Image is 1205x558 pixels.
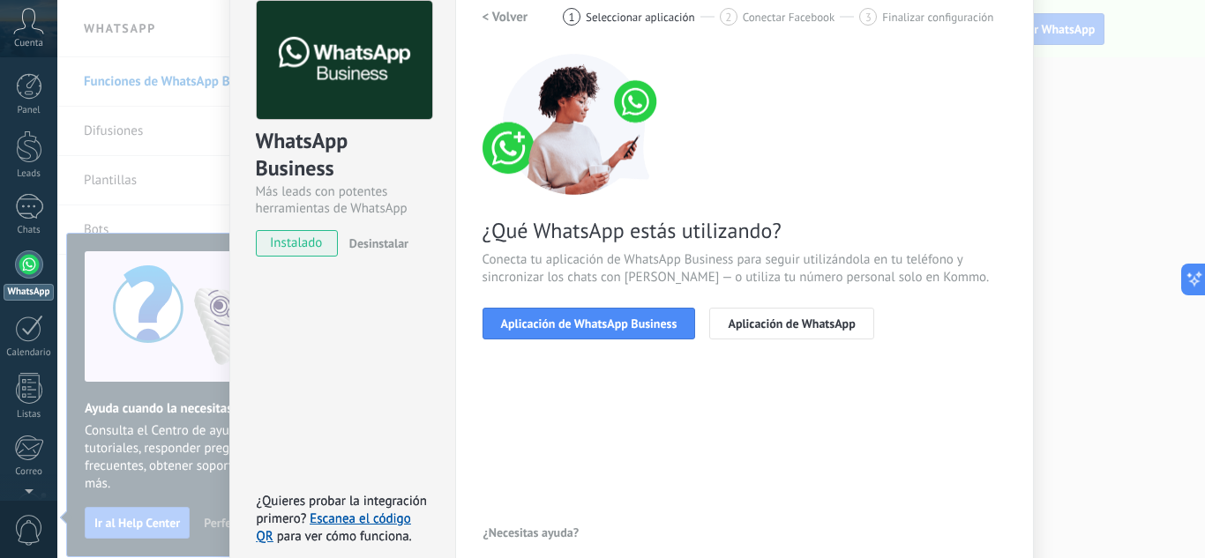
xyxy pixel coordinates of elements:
[14,38,43,49] span: Cuenta
[586,11,695,24] span: Seleccionar aplicación
[483,251,1007,286] span: Conecta tu aplicación de WhatsApp Business para seguir utilizándola en tu teléfono y sincronizar ...
[257,510,411,545] a: Escanea el código QR
[743,11,835,24] span: Conectar Facebook
[865,10,872,25] span: 3
[569,10,575,25] span: 1
[4,105,55,116] div: Panel
[709,308,873,339] button: Aplicación de WhatsApp
[4,225,55,236] div: Chats
[882,11,993,24] span: Finalizar configuración
[483,9,528,26] h2: < Volver
[4,168,55,180] div: Leads
[501,317,677,330] span: Aplicación de WhatsApp Business
[4,466,55,478] div: Correo
[4,347,55,359] div: Calendario
[256,183,430,217] div: Más leads con potentes herramientas de WhatsApp
[4,409,55,420] div: Listas
[483,217,1007,244] span: ¿Qué WhatsApp estás utilizando?
[257,493,428,527] span: ¿Quieres probar la integración primero?
[257,1,432,120] img: logo_main.png
[342,230,408,257] button: Desinstalar
[728,317,855,330] span: Aplicación de WhatsApp
[277,528,412,545] span: para ver cómo funciona.
[483,519,580,546] button: ¿Necesitas ayuda?
[483,526,580,539] span: ¿Necesitas ayuda?
[4,284,54,301] div: WhatsApp
[483,308,696,339] button: Aplicación de WhatsApp Business
[483,54,668,195] img: connect number
[483,1,528,33] button: < Volver
[349,235,408,251] span: Desinstalar
[725,10,731,25] span: 2
[256,127,430,183] div: WhatsApp Business
[257,230,337,257] span: instalado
